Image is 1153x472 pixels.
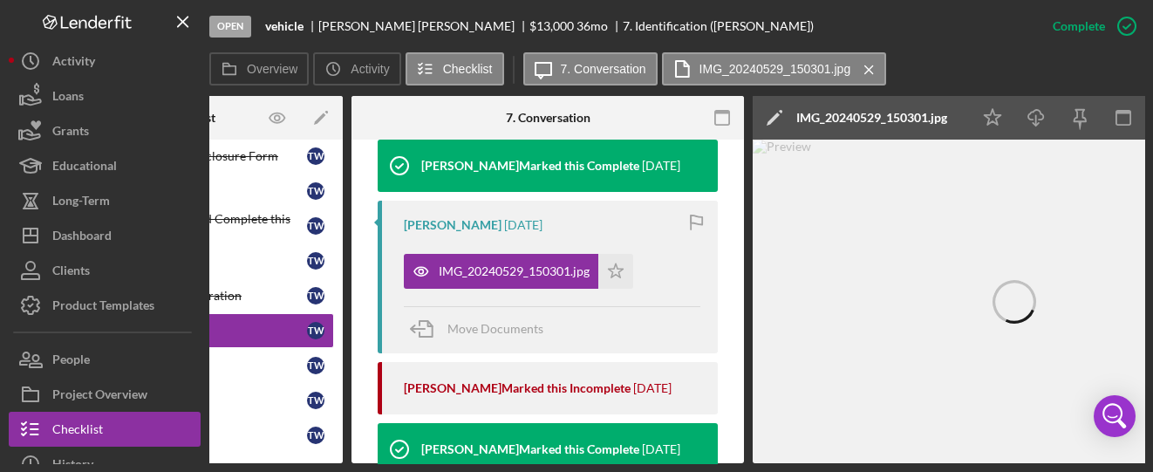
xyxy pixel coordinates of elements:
[307,427,324,444] div: T w
[9,148,201,183] button: Educational
[576,19,608,33] div: 36 mo
[52,148,117,188] div: Educational
[52,342,90,381] div: People
[623,19,814,33] div: 7. Identification ([PERSON_NAME])
[52,253,90,292] div: Clients
[52,44,95,83] div: Activity
[699,62,851,76] label: IMG_20240529_150301.jpg
[642,442,680,456] time: 2025-07-31 18:28
[642,159,680,173] time: 2025-07-31 20:51
[307,182,324,200] div: T w
[209,16,251,38] div: Open
[506,111,590,125] div: 7. Conversation
[9,377,201,412] button: Project Overview
[9,218,201,253] button: Dashboard
[529,18,574,33] span: $13,000
[404,218,501,232] div: [PERSON_NAME]
[406,52,504,86] button: Checklist
[318,19,529,33] div: [PERSON_NAME] [PERSON_NAME]
[1053,9,1105,44] div: Complete
[439,264,590,278] div: IMG_20240529_150301.jpg
[404,381,631,395] div: [PERSON_NAME] Marked this Incomplete
[523,52,658,86] button: 7. Conversation
[9,44,201,79] button: Activity
[9,412,201,447] button: Checklist
[633,381,672,395] time: 2025-07-31 20:50
[561,62,646,76] label: 7. Conversation
[1035,9,1144,44] button: Complete
[52,79,84,118] div: Loans
[307,252,324,270] div: T w
[421,159,639,173] div: [PERSON_NAME] Marked this Complete
[307,357,324,374] div: T w
[313,52,400,86] button: Activity
[504,218,542,232] time: 2025-07-31 20:51
[307,392,324,409] div: T w
[307,287,324,304] div: T w
[52,113,89,153] div: Grants
[447,321,543,336] span: Move Documents
[9,342,201,377] button: People
[52,412,103,451] div: Checklist
[52,377,147,416] div: Project Overview
[662,52,887,86] button: IMG_20240529_150301.jpg
[9,113,201,148] button: Grants
[307,322,324,339] div: T w
[1094,395,1136,437] div: Open Intercom Messenger
[351,62,389,76] label: Activity
[9,183,201,218] button: Long-Term
[307,147,324,165] div: T w
[307,217,324,235] div: T w
[9,79,201,113] button: Loans
[247,62,297,76] label: Overview
[796,111,947,125] div: IMG_20240529_150301.jpg
[421,442,639,456] div: [PERSON_NAME] Marked this Complete
[404,254,633,289] button: IMG_20240529_150301.jpg
[404,307,561,351] button: Move Documents
[443,62,493,76] label: Checklist
[52,218,112,257] div: Dashboard
[52,183,110,222] div: Long-Term
[209,52,309,86] button: Overview
[9,253,201,288] button: Clients
[265,19,304,33] b: vehicle
[9,288,201,323] button: Product Templates
[52,288,154,327] div: Product Templates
